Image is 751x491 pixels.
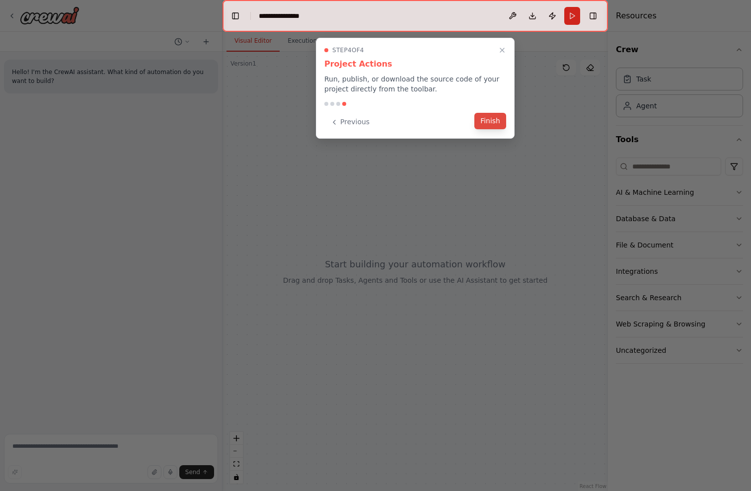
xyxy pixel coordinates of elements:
[332,46,364,54] span: Step 4 of 4
[324,74,506,94] p: Run, publish, or download the source code of your project directly from the toolbar.
[324,114,375,130] button: Previous
[496,44,508,56] button: Close walkthrough
[474,113,506,129] button: Finish
[228,9,242,23] button: Hide left sidebar
[324,58,506,70] h3: Project Actions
